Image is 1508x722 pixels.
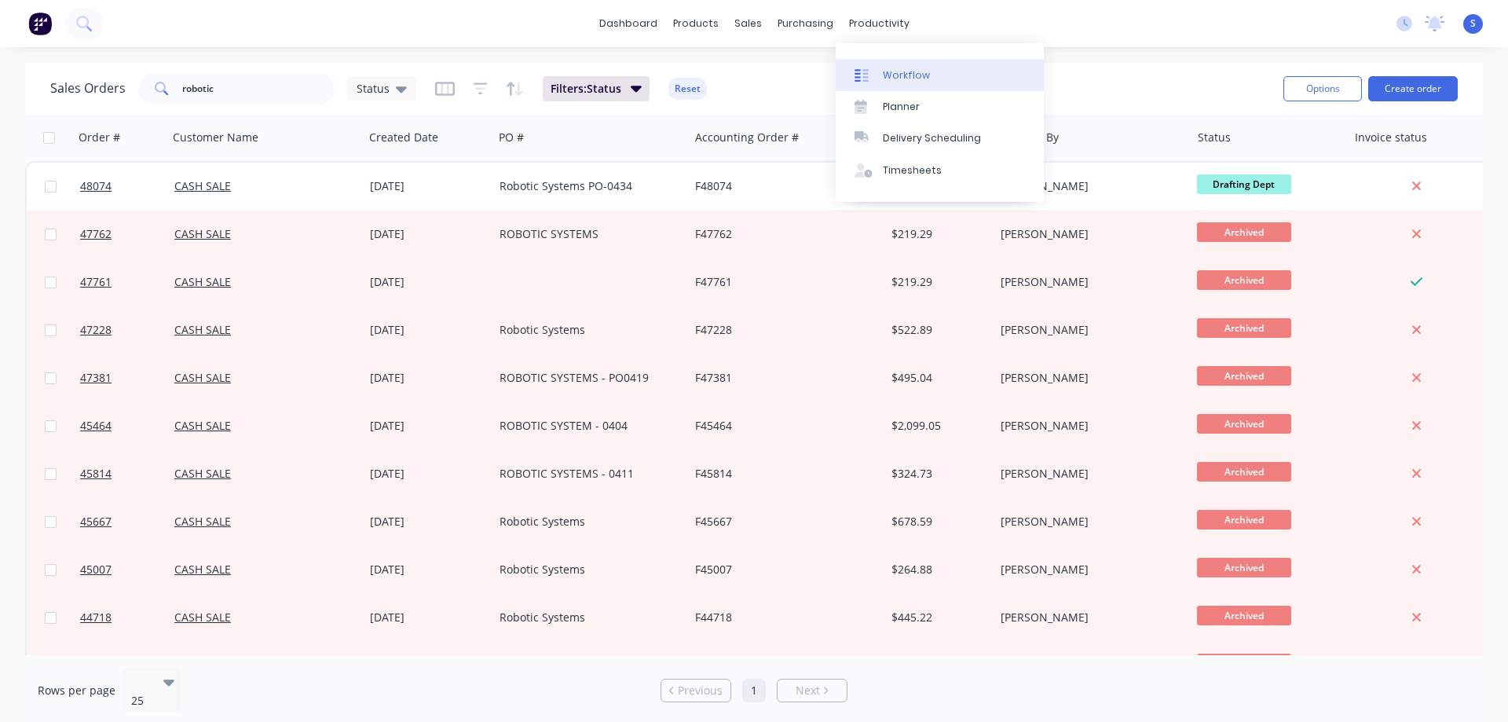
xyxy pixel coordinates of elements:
div: [DATE] [370,418,487,434]
span: 44718 [80,610,112,625]
div: F48074 [695,178,869,194]
button: Create order [1368,76,1458,101]
div: [PERSON_NAME] [1001,610,1175,625]
span: Archived [1197,606,1291,625]
a: Timesheets [836,155,1044,186]
span: 47762 [80,226,112,242]
span: 45007 [80,562,112,577]
span: Drafting Dept [1197,174,1291,194]
div: Robotic Systems [500,610,674,625]
div: Status [1198,130,1231,145]
div: $445.22 [891,610,983,625]
div: F47228 [695,322,869,338]
div: sales [727,12,770,35]
a: CASH SALE [174,610,231,625]
div: Robotic Systems [500,514,674,530]
div: Order # [79,130,120,145]
img: Factory [28,12,52,35]
div: purchasing [770,12,841,35]
a: 45007 [80,546,174,593]
div: [PERSON_NAME] [1001,370,1175,386]
a: Delivery Scheduling [836,123,1044,154]
div: Accounting Order # [695,130,799,145]
a: CASH SALE [174,466,231,481]
div: ROBOTIC SYSTEMS - 0411 [500,466,674,482]
span: Archived [1197,654,1291,673]
div: [DATE] [370,178,487,194]
a: Page 1 is your current page [742,679,766,702]
a: 45464 [80,402,174,449]
span: 45464 [80,418,112,434]
div: $264.88 [891,562,983,577]
div: F47762 [695,226,869,242]
span: Archived [1197,366,1291,386]
div: [PERSON_NAME] [1001,178,1175,194]
div: $522.89 [891,322,983,338]
a: 44718 [80,594,174,641]
span: 47761 [80,274,112,290]
span: Archived [1197,510,1291,530]
div: [PERSON_NAME] [1001,274,1175,290]
div: Robotic Systems [500,562,674,577]
a: Next page [778,683,847,698]
div: Created Date [369,130,438,145]
a: CASH SALE [174,274,231,289]
div: [DATE] [370,610,487,625]
span: Archived [1197,270,1291,290]
a: Previous page [661,683,730,698]
div: Delivery Scheduling [883,131,981,145]
div: F44718 [695,610,869,625]
span: 47228 [80,322,112,338]
a: Planner [836,91,1044,123]
div: [PERSON_NAME] [1001,514,1175,530]
span: 47381 [80,370,112,386]
a: CASH SALE [174,514,231,529]
a: 45667 [80,498,174,545]
div: $219.29 [891,274,983,290]
div: $324.73 [891,466,983,482]
div: PO # [499,130,524,145]
a: CASH SALE [174,322,231,337]
div: Robotic Systems [500,322,674,338]
div: ROBOTIC SYSTEMS - PO0419 [500,370,674,386]
span: Status [357,80,390,97]
div: [PERSON_NAME] [1001,418,1175,434]
span: Archived [1197,222,1291,242]
div: productivity [841,12,917,35]
div: F47381 [695,370,869,386]
a: CASH SALE [174,562,231,577]
div: [PERSON_NAME] [1001,226,1175,242]
div: $678.59 [891,514,983,530]
div: F45007 [695,562,869,577]
span: 45814 [80,466,112,482]
div: 25 [131,693,150,709]
button: Options [1283,76,1362,101]
div: F45667 [695,514,869,530]
div: F45814 [695,466,869,482]
a: CASH SALE [174,418,231,433]
div: ROBOTIC SYSTEMS [500,226,674,242]
span: Rows per page [38,683,115,698]
div: [PERSON_NAME] [1001,322,1175,338]
ul: Pagination [654,679,854,702]
span: 48074 [80,178,112,194]
a: Workflow [836,59,1044,90]
div: [DATE] [370,370,487,386]
div: Planner [883,100,920,114]
div: [PERSON_NAME] [1001,562,1175,577]
span: Archived [1197,414,1291,434]
a: CASH SALE [174,178,231,193]
div: [DATE] [370,562,487,577]
div: [PERSON_NAME] [1001,466,1175,482]
a: 47228 [80,306,174,354]
div: $495.04 [891,370,983,386]
div: Timesheets [883,163,942,178]
a: 47762 [80,211,174,258]
span: Archived [1197,462,1291,482]
div: Workflow [883,68,930,82]
span: Next [796,683,820,698]
div: ROBOTIC SYSTEM - 0404 [500,418,674,434]
a: dashboard [591,12,665,35]
div: [DATE] [370,466,487,482]
a: CASH SALE [174,226,231,241]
